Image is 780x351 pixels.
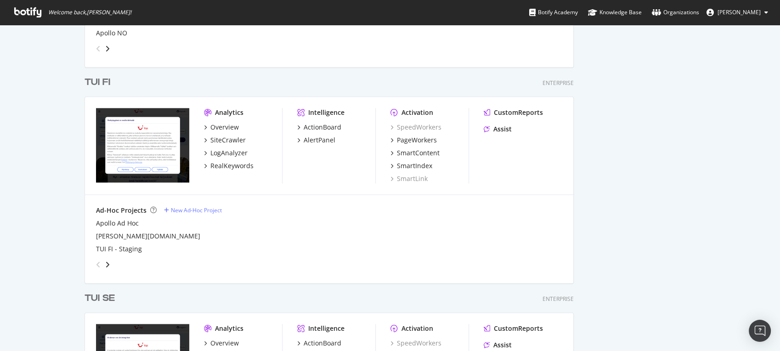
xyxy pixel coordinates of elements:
[543,79,574,87] div: Enterprise
[96,206,147,215] div: Ad-Hoc Projects
[96,244,142,254] a: TUI FI - Staging
[204,136,246,145] a: SiteCrawler
[85,292,115,305] div: TUI SE
[484,108,543,117] a: CustomReports
[104,260,111,269] div: angle-right
[401,108,433,117] div: Activation
[297,123,341,132] a: ActionBoard
[92,41,104,56] div: angle-left
[390,148,440,158] a: SmartContent
[652,8,699,17] div: Organizations
[494,108,543,117] div: CustomReports
[210,123,239,132] div: Overview
[297,339,341,348] a: ActionBoard
[397,148,440,158] div: SmartContent
[215,324,243,333] div: Analytics
[390,339,441,348] a: SpeedWorkers
[588,8,642,17] div: Knowledge Base
[215,108,243,117] div: Analytics
[204,161,254,170] a: RealKeywords
[210,136,246,145] div: SiteCrawler
[749,320,771,342] div: Open Intercom Messenger
[210,148,248,158] div: LogAnalyzer
[104,44,111,53] div: angle-right
[308,108,345,117] div: Intelligence
[493,125,512,134] div: Assist
[210,161,254,170] div: RealKeywords
[304,339,341,348] div: ActionBoard
[297,136,335,145] a: AlertPanel
[401,324,433,333] div: Activation
[397,161,432,170] div: SmartIndex
[85,76,114,89] a: TUI FI
[304,123,341,132] div: ActionBoard
[96,232,200,241] a: [PERSON_NAME][DOMAIN_NAME]
[718,8,761,16] span: Kristiina Halme
[96,219,139,228] a: Apollo Ad Hoc
[210,339,239,348] div: Overview
[390,136,437,145] a: PageWorkers
[304,136,335,145] div: AlertPanel
[164,206,222,214] a: New Ad-Hoc Project
[484,340,512,350] a: Assist
[96,28,127,38] a: Apollo NO
[543,295,574,303] div: Enterprise
[390,161,432,170] a: SmartIndex
[48,9,131,16] span: Welcome back, [PERSON_NAME] !
[204,148,248,158] a: LogAnalyzer
[85,76,110,89] div: TUI FI
[171,206,222,214] div: New Ad-Hoc Project
[92,257,104,272] div: angle-left
[699,5,775,20] button: [PERSON_NAME]
[484,125,512,134] a: Assist
[529,8,578,17] div: Botify Academy
[494,324,543,333] div: CustomReports
[204,123,239,132] a: Overview
[390,174,428,183] a: SmartLink
[96,108,189,182] img: tui.fi
[397,136,437,145] div: PageWorkers
[493,340,512,350] div: Assist
[308,324,345,333] div: Intelligence
[390,123,441,132] a: SpeedWorkers
[204,339,239,348] a: Overview
[85,292,119,305] a: TUI SE
[484,324,543,333] a: CustomReports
